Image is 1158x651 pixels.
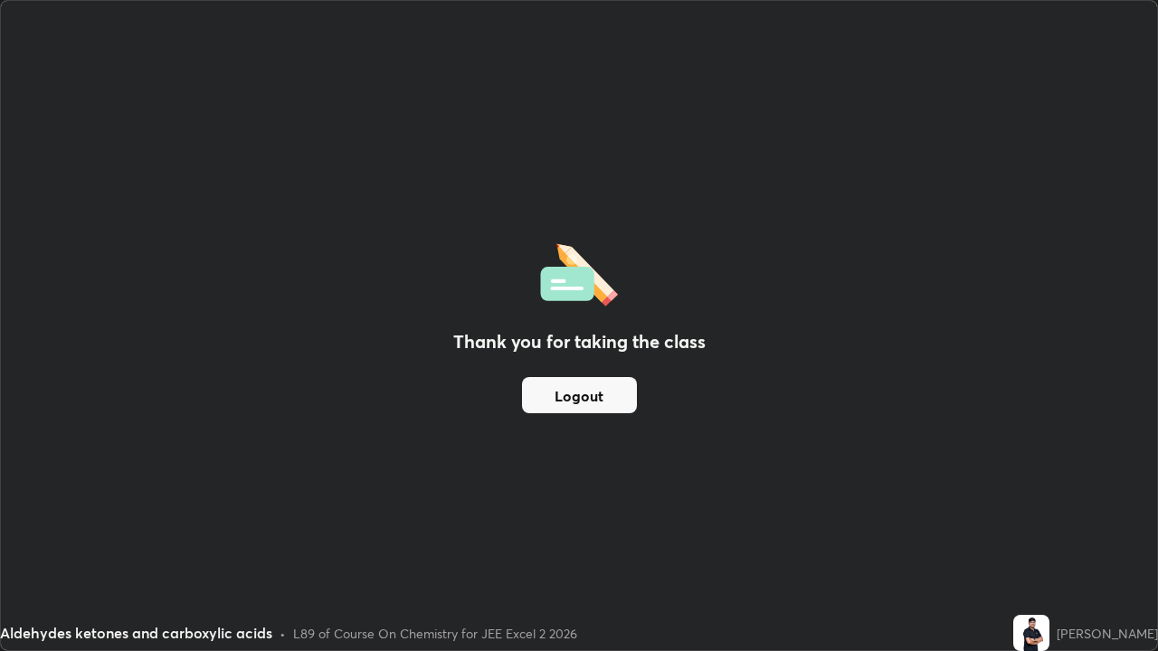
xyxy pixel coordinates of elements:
[453,328,706,355] h2: Thank you for taking the class
[540,238,618,307] img: offlineFeedback.1438e8b3.svg
[1057,624,1158,643] div: [PERSON_NAME]
[280,624,286,643] div: •
[1013,615,1049,651] img: 233275cb9adc4a56a51a9adff78a3b51.jpg
[522,377,637,413] button: Logout
[293,624,577,643] div: L89 of Course On Chemistry for JEE Excel 2 2026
